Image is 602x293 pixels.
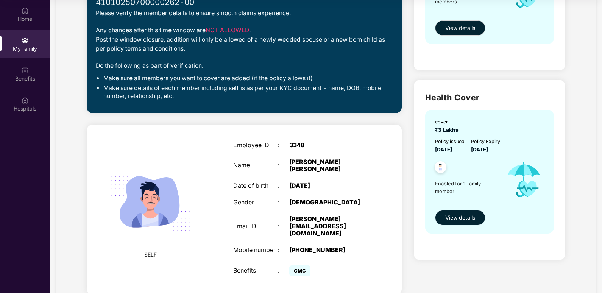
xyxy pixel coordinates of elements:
button: View details [435,20,485,36]
span: ₹3 Lakhs [435,127,462,133]
div: Name [233,162,278,169]
div: : [278,162,289,169]
div: [DEMOGRAPHIC_DATA] [289,199,368,206]
div: : [278,223,289,230]
span: GMC [289,265,310,276]
span: View details [445,24,475,32]
li: Make sure all members you want to cover are added (if the policy allows it) [103,75,392,83]
div: : [278,246,289,254]
div: : [278,142,289,149]
span: [DATE] [471,146,488,153]
div: [PHONE_NUMBER] [289,246,368,254]
span: Enabled for 1 family member [435,180,499,195]
div: [PERSON_NAME] [PERSON_NAME] [289,158,368,173]
div: : [278,199,289,206]
span: [DATE] [435,146,452,153]
div: cover [435,118,462,126]
div: 3348 [289,142,368,149]
div: Any changes after this time window are . Post the window closure, addition will only be allowed o... [96,26,392,54]
div: [DATE] [289,182,368,189]
img: svg+xml;base64,PHN2ZyB3aWR0aD0iMjAiIGhlaWdodD0iMjAiIHZpZXdCb3g9IjAgMCAyMCAyMCIgZmlsbD0ibm9uZSIgeG... [21,37,29,44]
span: SELF [144,251,157,259]
div: Employee ID [233,142,278,149]
img: svg+xml;base64,PHN2ZyB4bWxucz0iaHR0cDovL3d3dy53My5vcmcvMjAwMC9zdmciIHdpZHRoPSI0OC45NDMiIGhlaWdodD... [431,159,450,178]
li: Make sure details of each member including self is as per your KYC document - name, DOB, mobile n... [103,84,392,100]
div: : [278,267,289,274]
div: [PERSON_NAME][EMAIL_ADDRESS][DOMAIN_NAME] [289,215,368,237]
div: Benefits [233,267,278,274]
div: : [278,182,289,189]
div: Policy issued [435,138,465,145]
div: Do the following as part of verification: [96,61,392,71]
img: icon [499,154,548,206]
div: Policy Expiry [471,138,500,145]
img: svg+xml;base64,PHN2ZyBpZD0iSG9zcGl0YWxzIiB4bWxucz0iaHR0cDovL3d3dy53My5vcmcvMjAwMC9zdmciIHdpZHRoPS... [21,97,29,104]
button: View details [435,210,485,225]
div: Date of birth [233,182,278,189]
div: Mobile number [233,246,278,254]
span: View details [445,214,475,222]
h2: Health Cover [425,91,554,104]
div: Please verify the member details to ensure smooth claims experience. [96,9,392,18]
div: Email ID [233,223,278,230]
img: svg+xml;base64,PHN2ZyBpZD0iSG9tZSIgeG1sbnM9Imh0dHA6Ly93d3cudzMub3JnLzIwMDAvc3ZnIiB3aWR0aD0iMjAiIG... [21,7,29,14]
img: svg+xml;base64,PHN2ZyB4bWxucz0iaHR0cDovL3d3dy53My5vcmcvMjAwMC9zdmciIHdpZHRoPSIyMjQiIGhlaWdodD0iMT... [101,153,200,251]
div: Gender [233,199,278,206]
span: NOT ALLOWED [206,26,249,34]
img: svg+xml;base64,PHN2ZyBpZD0iQmVuZWZpdHMiIHhtbG5zPSJodHRwOi8vd3d3LnczLm9yZy8yMDAwL3N2ZyIgd2lkdGg9Ij... [21,67,29,74]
